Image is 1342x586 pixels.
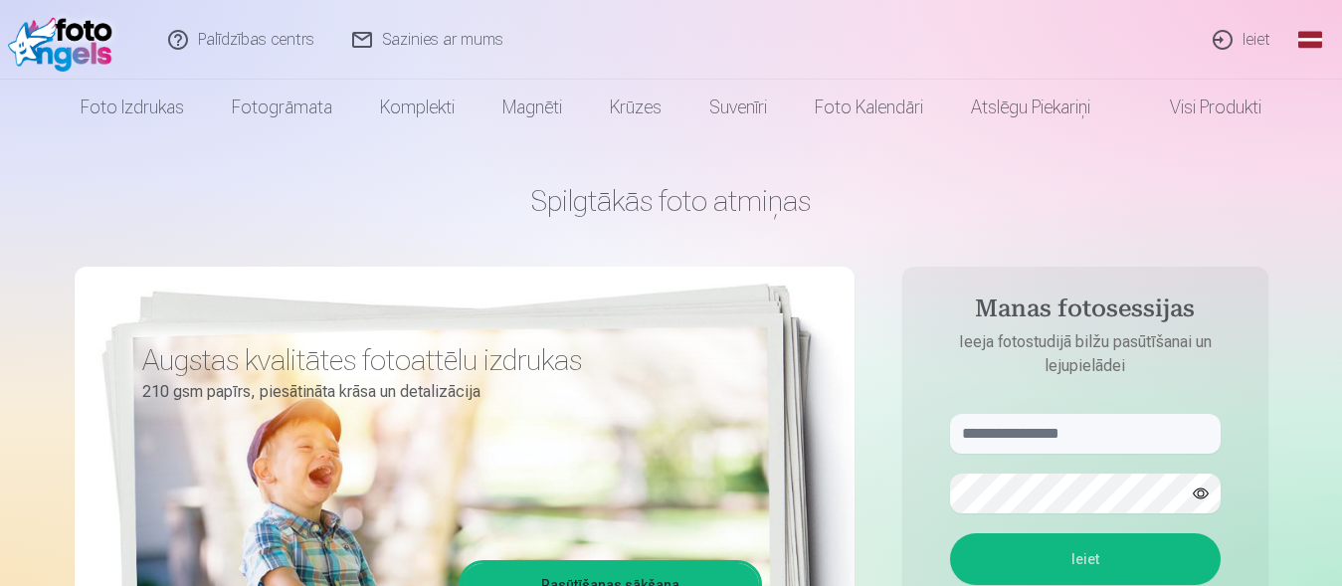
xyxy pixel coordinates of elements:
a: Krūzes [586,80,685,135]
a: Foto izdrukas [57,80,208,135]
h3: Augstas kvalitātes fotoattēlu izdrukas [142,342,747,378]
img: /fa1 [8,8,122,72]
a: Fotogrāmata [208,80,356,135]
button: Ieiet [950,533,1221,585]
a: Foto kalendāri [791,80,947,135]
a: Visi produkti [1114,80,1285,135]
h4: Manas fotosessijas [930,294,1241,330]
p: 210 gsm papīrs, piesātināta krāsa un detalizācija [142,378,747,406]
a: Suvenīri [685,80,791,135]
p: Ieeja fotostudijā bilžu pasūtīšanai un lejupielādei [930,330,1241,378]
h1: Spilgtākās foto atmiņas [75,183,1268,219]
a: Magnēti [479,80,586,135]
a: Atslēgu piekariņi [947,80,1114,135]
a: Komplekti [356,80,479,135]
